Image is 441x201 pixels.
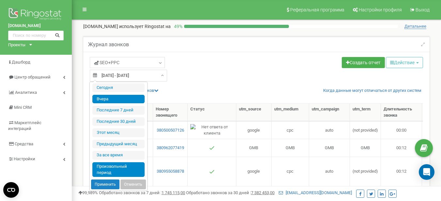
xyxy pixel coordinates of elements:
[186,190,275,195] span: Обработано звонков за 30 дней :
[350,121,381,139] td: (not provided)
[88,42,129,48] h5: Журнал звонков
[209,169,214,174] img: Отвечен
[92,95,145,104] li: Вчера
[92,117,145,126] li: Последние 30 дней
[91,179,119,189] button: Применить
[251,190,275,195] u: 7 382 453,00
[188,104,236,121] th: Статус
[359,7,402,12] span: Настройки профиля
[404,24,426,29] span: Детальнее
[381,157,422,186] td: 00:12
[272,139,309,156] td: GMB
[323,88,421,94] a: Когда данные могут отличаться от других систем
[209,145,214,151] img: Отвечен
[272,121,309,139] td: cpc
[279,190,352,195] a: [EMAIL_ADDRESS][DOMAIN_NAME]
[236,104,271,121] th: utm_source
[309,121,350,139] td: auto
[8,23,64,29] a: [DOMAIN_NAME]
[120,179,146,189] button: Отменить
[236,139,271,156] td: GMB
[272,157,309,186] td: cpc
[350,104,381,121] th: utm_term
[92,151,145,160] li: За все время
[290,7,344,12] span: Реферальная программа
[90,57,165,68] a: SEO+PPC
[15,90,37,95] span: Аналитика
[92,140,145,149] li: Предыдущий меcяц
[14,105,32,110] span: Mini CRM
[156,127,185,134] a: 380500507126
[156,145,185,151] a: 380962077419
[119,24,171,29] span: использует Ringostat на
[92,162,145,177] li: Произвольный период
[309,139,350,156] td: GMB
[14,156,35,161] span: Настройки
[14,75,51,79] span: Центр обращений
[92,106,145,115] li: Последние 7 дней
[342,57,385,68] a: Создать отчет
[8,120,41,131] span: Маркетплейс интеграций
[416,7,430,12] span: Выход
[386,57,423,68] button: Действие
[190,124,233,136] img: Нет ответа от клиента
[78,190,98,195] span: 99,989%
[8,42,25,48] div: Проекты
[350,157,381,186] td: (not provided)
[236,157,271,186] td: google
[381,104,422,121] th: Длительность звонка
[381,139,422,156] td: 00:12
[153,104,188,121] th: Номер звонящего
[381,121,422,139] td: 00:00
[3,182,19,198] button: Open CMP widget
[99,190,185,195] span: Обработано звонков за 7 дней :
[8,31,64,40] input: Поиск по номеру
[92,83,145,92] li: Сегодня
[156,168,185,175] a: 380955058878
[94,59,119,66] span: SEO+PPC
[8,7,64,23] img: Ringostat logo
[309,104,350,121] th: utm_campaign
[236,121,271,139] td: google
[350,139,381,156] td: GMB
[309,157,350,186] td: auto
[171,23,184,30] p: 49 %
[15,141,33,146] span: Средства
[92,128,145,137] li: Этот месяц
[83,23,171,30] p: [DOMAIN_NAME]
[272,104,309,121] th: utm_medium
[162,190,185,195] u: 1 745 115,00
[419,164,434,180] div: Open Intercom Messenger
[12,60,30,65] span: Дашборд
